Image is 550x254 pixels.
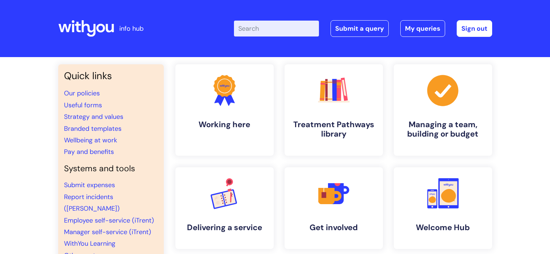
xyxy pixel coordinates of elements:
[64,239,115,248] a: WithYou Learning
[175,167,274,249] a: Delivering a service
[290,223,377,232] h4: Get involved
[64,164,158,174] h4: Systems and tools
[285,64,383,156] a: Treatment Pathways library
[181,223,268,232] h4: Delivering a service
[285,167,383,249] a: Get involved
[64,193,120,213] a: Report incidents ([PERSON_NAME])
[400,20,445,37] a: My queries
[457,20,492,37] a: Sign out
[394,167,492,249] a: Welcome Hub
[181,120,268,129] h4: Working here
[64,112,123,121] a: Strategy and values
[64,228,151,236] a: Manager self-service (iTrent)
[64,101,102,109] a: Useful forms
[119,23,144,34] p: info hub
[331,20,389,37] a: Submit a query
[400,120,486,139] h4: Managing a team, building or budget
[64,70,158,82] h3: Quick links
[64,147,114,156] a: Pay and benefits
[64,216,154,225] a: Employee self-service (iTrent)
[400,223,486,232] h4: Welcome Hub
[64,136,117,145] a: Wellbeing at work
[64,124,121,133] a: Branded templates
[64,89,100,98] a: Our policies
[234,20,492,37] div: | -
[290,120,377,139] h4: Treatment Pathways library
[64,181,115,189] a: Submit expenses
[175,64,274,156] a: Working here
[234,21,319,36] input: Search
[394,64,492,156] a: Managing a team, building or budget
